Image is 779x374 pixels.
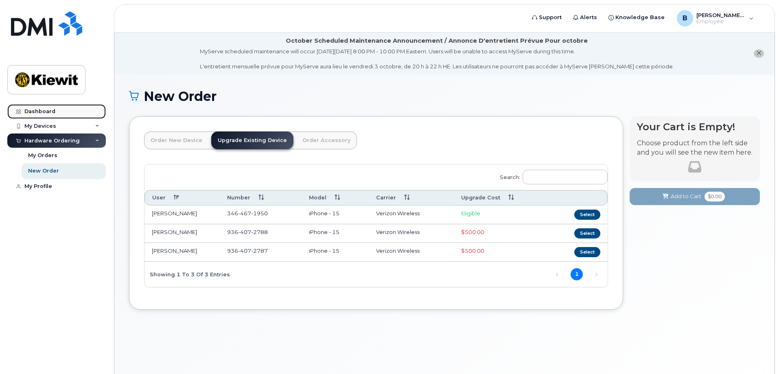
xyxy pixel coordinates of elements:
[574,228,600,238] button: Select
[144,131,209,149] a: Order New Device
[754,49,764,58] button: close notification
[144,206,220,224] td: [PERSON_NAME]
[523,170,608,184] input: Search:
[238,247,251,254] span: 407
[227,229,268,235] span: 936
[144,267,230,281] div: Showing 1 to 3 of 3 entries
[144,190,220,205] th: User: activate to sort column descending
[495,164,608,187] label: Search:
[238,229,251,235] span: 407
[251,229,268,235] span: 2788
[637,121,753,132] h4: Your Cart is Empty!
[637,139,753,157] p: Choose product from the left side and you will see the new item here.
[574,210,600,220] button: Select
[461,247,484,254] span: Full Upgrade Eligibility Date 2027-07-07
[227,210,268,217] span: 346
[302,243,369,262] td: iPhone - 15
[129,89,760,103] h1: New Order
[251,210,268,217] span: 1950
[238,210,251,217] span: 467
[369,190,454,205] th: Carrier: activate to sort column ascending
[461,229,484,235] span: Full Upgrade Eligibility Date 2027-07-07
[369,243,454,262] td: Verizon Wireless
[551,269,563,281] a: Previous
[571,268,583,280] a: 1
[574,247,600,257] button: Select
[705,192,725,201] span: $0.00
[302,224,369,243] td: iPhone - 15
[296,131,357,149] a: Order Accessory
[369,206,454,224] td: Verizon Wireless
[144,224,220,243] td: [PERSON_NAME]
[369,224,454,243] td: Verizon Wireless
[286,37,588,45] div: October Scheduled Maintenance Announcement / Annonce D'entretient Prévue Pour octobre
[200,48,674,70] div: MyServe scheduled maintenance will occur [DATE][DATE] 8:00 PM - 10:00 PM Eastern. Users will be u...
[227,247,268,254] span: 936
[302,206,369,224] td: iPhone - 15
[220,190,302,205] th: Number: activate to sort column ascending
[211,131,293,149] a: Upgrade Existing Device
[630,188,760,205] button: Add to Cart $0.00
[302,190,369,205] th: Model: activate to sort column ascending
[590,269,602,281] a: Next
[144,243,220,262] td: [PERSON_NAME]
[671,192,701,200] span: Add to Cart
[251,247,268,254] span: 2787
[744,339,773,368] iframe: Messenger Launcher
[461,210,480,217] span: Eligible
[454,190,549,205] th: Upgrade Cost: activate to sort column ascending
